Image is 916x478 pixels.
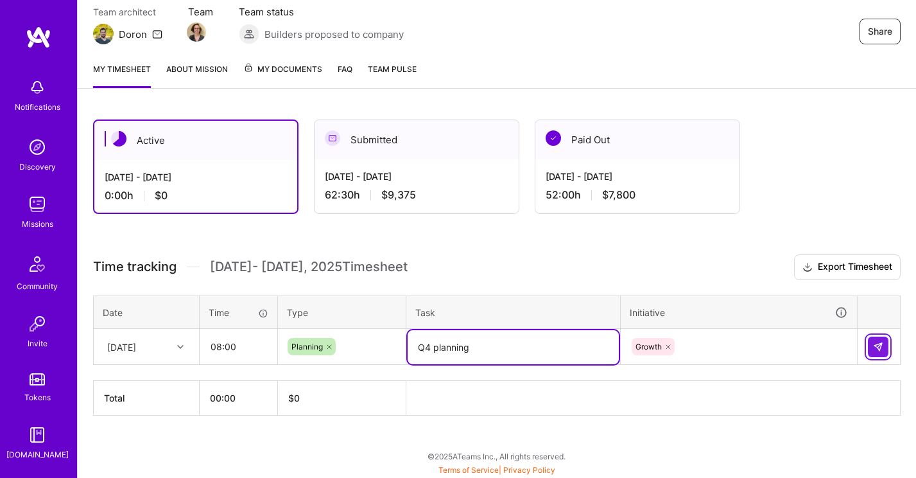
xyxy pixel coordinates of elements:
div: Active [94,121,297,160]
img: Submit [873,342,883,352]
div: Missions [22,217,53,231]
button: Share [860,19,901,44]
a: About Mission [166,62,228,88]
div: © 2025 ATeams Inc., All rights reserved. [77,440,916,472]
i: icon Chevron [177,344,184,350]
span: $7,800 [602,188,635,202]
span: My Documents [243,62,322,76]
span: Team Pulse [368,64,417,74]
div: Paid Out [535,120,739,159]
th: Task [406,296,621,329]
div: Community [17,279,58,293]
i: icon Download [802,261,813,274]
button: Export Timesheet [794,254,901,280]
span: Builders proposed to company [264,28,404,41]
img: Team Member Avatar [187,22,206,42]
div: 62:30 h [325,188,508,202]
th: Type [278,296,406,329]
img: teamwork [24,191,50,217]
div: 0:00 h [105,189,287,202]
textarea: Q4 planning [408,330,619,364]
span: Team architect [93,5,162,19]
span: $9,375 [381,188,416,202]
img: Active [111,131,126,146]
span: Share [868,25,892,38]
div: Notifications [15,100,60,114]
span: Team status [239,5,404,19]
img: Builders proposed to company [239,24,259,44]
img: bell [24,75,50,100]
div: Initiative [630,305,848,320]
span: Time tracking [93,259,177,275]
img: Team Architect [93,24,114,44]
input: HH:MM [200,330,277,364]
a: Terms of Service [438,465,499,475]
img: Community [22,249,53,279]
div: Discovery [19,160,56,173]
span: Planning [291,342,323,351]
img: Submitted [325,130,340,146]
a: My Documents [243,62,322,88]
th: 00:00 [200,381,278,416]
div: Tokens [24,391,51,404]
img: logo [26,26,51,49]
a: Team Member Avatar [188,21,205,43]
span: [DATE] - [DATE] , 2025 Timesheet [210,259,408,275]
img: Paid Out [546,130,561,146]
img: guide book [24,422,50,448]
div: Doron [119,28,147,41]
span: $0 [155,189,168,202]
div: [DATE] - [DATE] [546,170,729,183]
a: Privacy Policy [503,465,555,475]
img: discovery [24,134,50,160]
div: Submitted [315,120,519,159]
img: Invite [24,311,50,337]
span: $ 0 [288,393,300,403]
th: Date [94,296,200,329]
div: [DOMAIN_NAME] [6,448,69,461]
img: tokens [30,373,45,385]
th: Total [94,381,200,416]
a: Team Pulse [368,62,417,88]
span: Growth [635,342,662,351]
div: Invite [28,337,48,350]
a: FAQ [338,62,352,88]
div: [DATE] [107,340,136,353]
div: [DATE] - [DATE] [325,170,508,183]
div: 52:00 h [546,188,729,202]
span: | [438,465,555,475]
div: null [868,337,890,357]
div: [DATE] - [DATE] [105,170,287,184]
span: Team [188,5,213,19]
i: icon Mail [152,29,162,39]
a: My timesheet [93,62,151,88]
div: Time [209,306,268,319]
